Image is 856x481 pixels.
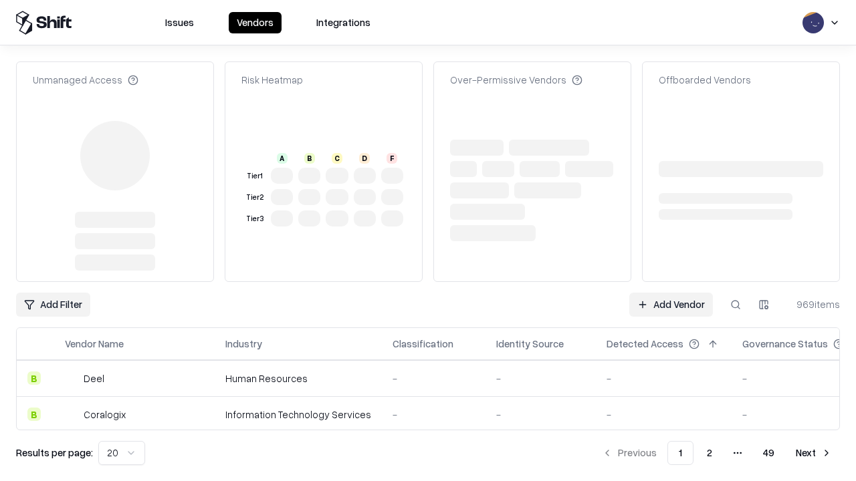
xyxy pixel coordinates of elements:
p: Results per page: [16,446,93,460]
div: - [496,371,585,385]
div: Vendor Name [65,337,124,351]
div: 969 items [786,297,840,311]
div: Tier 2 [244,192,265,203]
button: Add Filter [16,293,90,317]
div: - [393,371,475,385]
div: - [496,408,585,422]
div: F [387,153,397,164]
div: - [393,408,475,422]
div: D [359,153,370,164]
div: Coralogix [84,408,126,422]
div: Offboarded Vendors [659,73,751,87]
div: C [332,153,342,164]
div: B [304,153,315,164]
button: 49 [752,441,785,465]
div: Human Resources [225,371,371,385]
button: Next [788,441,840,465]
div: Detected Access [607,337,683,351]
button: Vendors [229,12,282,33]
div: B [27,408,41,421]
div: Classification [393,337,453,351]
div: Tier 3 [244,213,265,224]
div: Tier 1 [244,170,265,182]
div: Unmanaged Access [33,73,138,87]
div: Deel [84,371,104,385]
div: Identity Source [496,337,564,351]
div: Over-Permissive Vendors [450,73,582,87]
button: Integrations [308,12,379,33]
a: Add Vendor [629,293,713,317]
div: Information Technology Services [225,408,371,422]
button: Issues [157,12,202,33]
nav: pagination [594,441,840,465]
img: Deel [65,371,78,385]
div: B [27,371,41,385]
div: Governance Status [742,337,828,351]
button: 1 [667,441,693,465]
img: Coralogix [65,408,78,421]
button: 2 [696,441,723,465]
div: - [607,371,721,385]
div: A [277,153,288,164]
div: Risk Heatmap [241,73,303,87]
div: - [607,408,721,422]
div: Industry [225,337,262,351]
